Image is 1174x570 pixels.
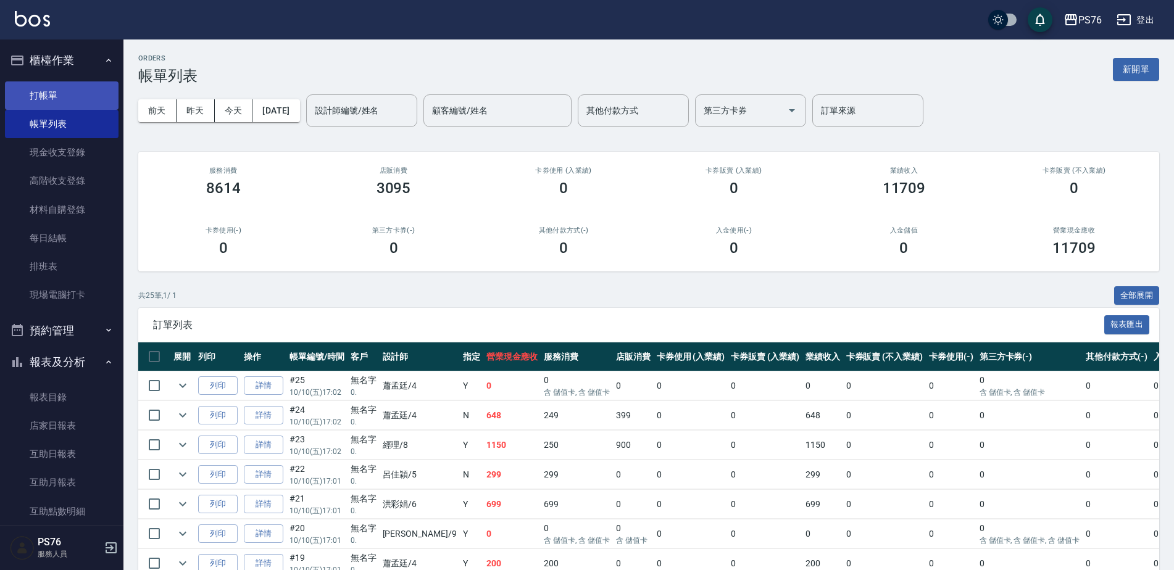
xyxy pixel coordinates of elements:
[483,401,541,430] td: 648
[15,11,50,27] img: Logo
[1083,431,1151,460] td: 0
[351,446,377,457] p: 0.
[1004,167,1144,175] h2: 卡券販賣 (不入業績)
[899,239,908,257] h3: 0
[286,519,348,548] td: #20
[1114,286,1160,305] button: 全部展開
[1028,7,1052,32] button: save
[286,490,348,519] td: #21
[730,180,738,197] h3: 0
[289,476,344,487] p: 10/10 (五) 17:01
[5,81,119,110] a: 打帳單
[5,281,119,309] a: 現場電腦打卡
[153,226,294,234] h2: 卡券使用(-)
[460,519,483,548] td: Y
[654,431,728,460] td: 0
[728,371,802,400] td: 0
[802,460,843,489] td: 299
[286,460,348,489] td: #22
[5,138,119,167] a: 現金收支登錄
[351,492,377,505] div: 無名字
[286,342,348,371] th: 帳單編號/時間
[198,465,238,484] button: 列印
[980,535,1080,546] p: 含 儲值卡, 含 儲值卡, 含 儲值卡
[544,535,610,546] p: 含 儲值卡, 含 儲值卡
[483,490,541,519] td: 699
[541,431,613,460] td: 250
[198,524,238,543] button: 列印
[728,490,802,519] td: 0
[802,371,843,400] td: 0
[380,460,460,489] td: 呂佳穎 /5
[5,224,119,252] a: 每日結帳
[380,342,460,371] th: 設計師
[244,495,283,514] a: 詳情
[654,519,728,548] td: 0
[843,519,926,548] td: 0
[5,252,119,281] a: 排班表
[613,371,654,400] td: 0
[926,431,976,460] td: 0
[1083,490,1151,519] td: 0
[616,535,651,546] p: 含 儲值卡
[177,99,215,122] button: 昨天
[843,490,926,519] td: 0
[802,431,843,460] td: 1150
[559,239,568,257] h3: 0
[541,342,613,371] th: 服務消費
[351,476,377,487] p: 0.
[173,436,192,454] button: expand row
[926,519,976,548] td: 0
[782,101,802,120] button: Open
[10,535,35,560] img: Person
[1113,58,1159,81] button: 新開單
[286,371,348,400] td: #25
[351,374,377,387] div: 無名字
[883,180,926,197] h3: 11709
[1083,371,1151,400] td: 0
[613,490,654,519] td: 0
[198,495,238,514] button: 列印
[5,411,119,440] a: 店家日報表
[980,387,1080,398] p: 含 儲值卡, 含 儲值卡
[198,406,238,425] button: 列印
[802,490,843,519] td: 699
[5,167,119,195] a: 高階收支登錄
[843,460,926,489] td: 0
[173,495,192,513] button: expand row
[173,524,192,543] button: expand row
[252,99,299,122] button: [DATE]
[559,180,568,197] h3: 0
[976,342,1083,371] th: 第三方卡券(-)
[926,401,976,430] td: 0
[730,239,738,257] h3: 0
[5,315,119,347] button: 預約管理
[613,519,654,548] td: 0
[926,460,976,489] td: 0
[289,416,344,427] p: 10/10 (五) 17:02
[613,460,654,489] td: 0
[380,401,460,430] td: 蕭孟廷 /4
[38,548,101,560] p: 服務人員
[976,519,1083,548] td: 0
[802,342,843,371] th: 業績收入
[244,436,283,455] a: 詳情
[541,460,613,489] td: 299
[843,342,926,371] th: 卡券販賣 (不入業績)
[654,342,728,371] th: 卡券使用 (入業績)
[1104,315,1150,334] button: 報表匯出
[215,99,253,122] button: 今天
[976,401,1083,430] td: 0
[926,342,976,371] th: 卡券使用(-)
[380,431,460,460] td: 經理 /8
[351,535,377,546] p: 0.
[926,490,976,519] td: 0
[976,460,1083,489] td: 0
[613,431,654,460] td: 900
[483,371,541,400] td: 0
[664,167,804,175] h2: 卡券販賣 (入業績)
[173,465,192,484] button: expand row
[483,342,541,371] th: 營業現金應收
[289,505,344,516] p: 10/10 (五) 17:01
[1052,239,1096,257] h3: 11709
